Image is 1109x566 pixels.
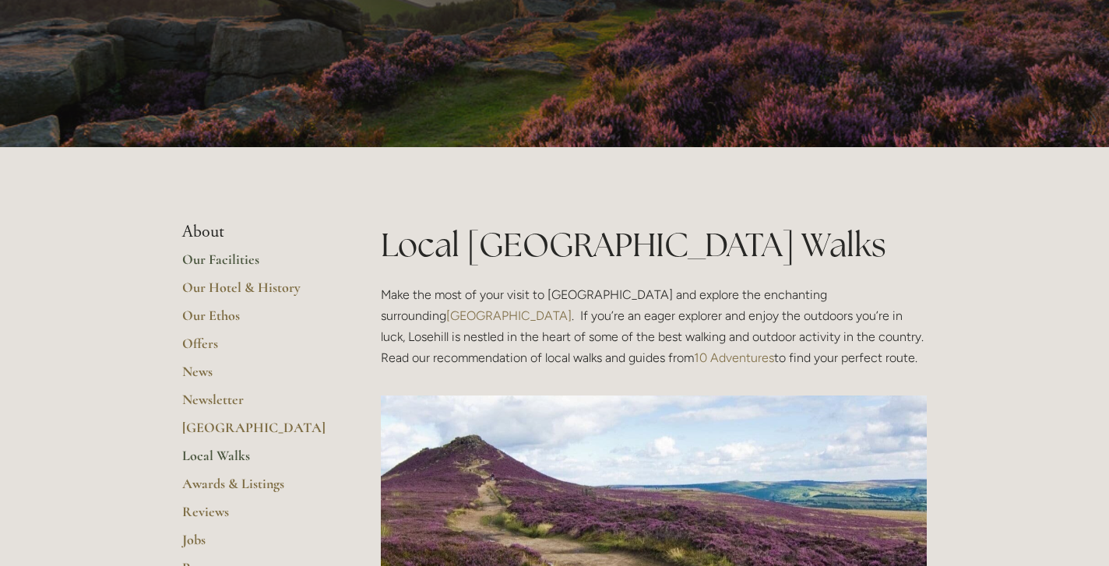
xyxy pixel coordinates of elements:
[182,222,331,242] li: About
[182,335,331,363] a: Offers
[182,503,331,531] a: Reviews
[182,251,331,279] a: Our Facilities
[182,307,331,335] a: Our Ethos
[446,308,572,323] a: [GEOGRAPHIC_DATA]
[381,284,927,369] p: Make the most of your visit to [GEOGRAPHIC_DATA] and explore the enchanting surrounding . If you’...
[182,447,331,475] a: Local Walks
[182,391,331,419] a: Newsletter
[694,350,774,365] a: 10 Adventures
[381,222,927,268] h1: Local [GEOGRAPHIC_DATA] Walks
[182,363,331,391] a: News
[182,419,331,447] a: [GEOGRAPHIC_DATA]
[182,531,331,559] a: Jobs
[182,475,331,503] a: Awards & Listings
[182,279,331,307] a: Our Hotel & History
